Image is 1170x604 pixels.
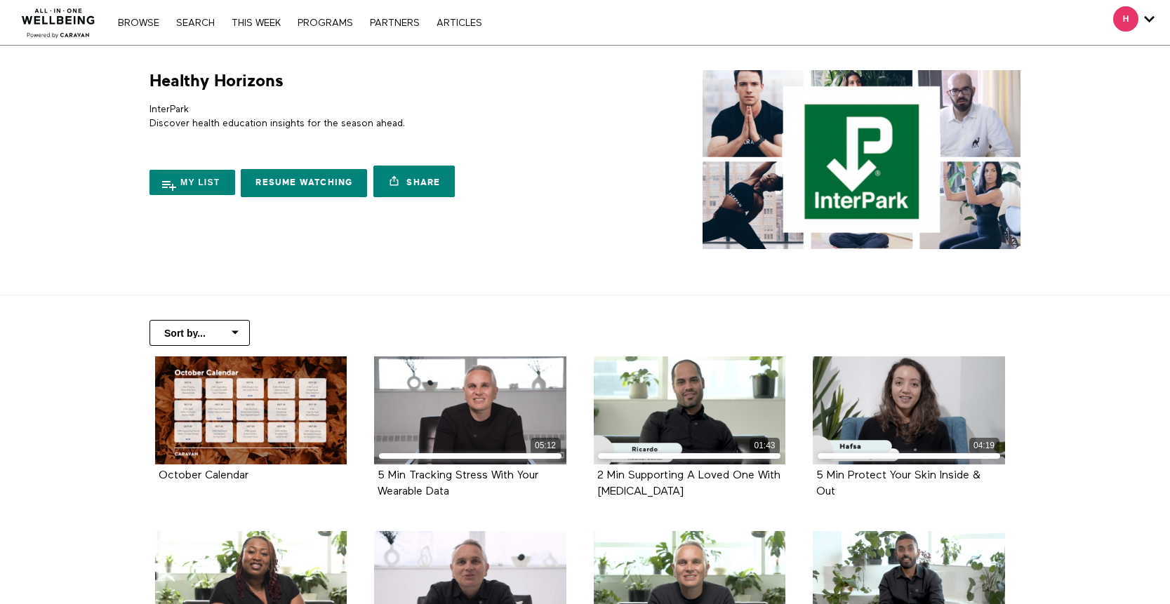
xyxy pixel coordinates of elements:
a: Resume Watching [241,169,367,197]
img: Healthy Horizons [703,70,1021,249]
nav: Primary [111,15,488,29]
a: October Calendar [155,356,347,464]
a: PROGRAMS [291,18,360,28]
a: Share [373,166,455,197]
a: Search [169,18,222,28]
a: Browse [111,18,166,28]
strong: 5 Min Tracking Stress With Your Wearable Data [378,470,538,497]
a: ARTICLES [430,18,489,28]
a: THIS WEEK [225,18,288,28]
a: 2 Min Supporting A Loved One With Type 2 Diabetes 01:43 [594,356,786,464]
strong: October Calendar [159,470,248,481]
button: My list [149,170,235,195]
div: 05:12 [531,438,561,454]
a: 2 Min Supporting A Loved One With [MEDICAL_DATA] [597,470,780,497]
h1: Healthy Horizons [149,70,284,92]
div: 04:19 [969,438,999,454]
a: October Calendar [159,470,248,481]
p: InterPark Discover health education insights for the season ahead. [149,102,580,131]
a: 5 Min Protect Your Skin Inside & Out [816,470,980,497]
a: PARTNERS [363,18,427,28]
a: 5 Min Protect Your Skin Inside & Out 04:19 [813,356,1005,464]
a: 5 Min Tracking Stress With Your Wearable Data [378,470,538,497]
div: 01:43 [750,438,780,454]
a: 5 Min Tracking Stress With Your Wearable Data 05:12 [374,356,566,464]
strong: 2 Min Supporting A Loved One With Type 2 Diabetes [597,470,780,497]
strong: 5 Min Protect Your Skin Inside & Out [816,470,980,497]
